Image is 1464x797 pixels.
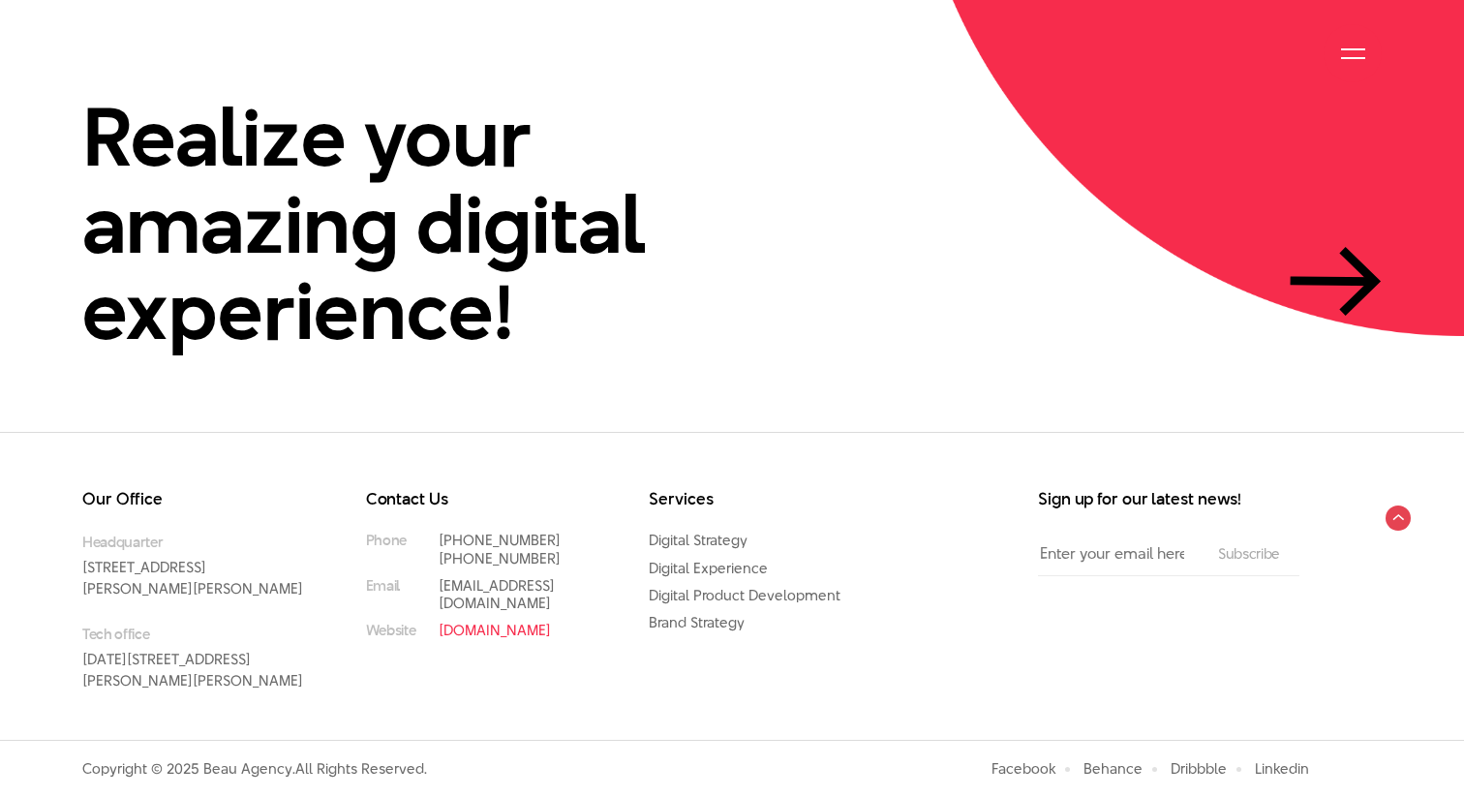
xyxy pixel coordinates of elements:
a: Dribbble [1171,758,1227,779]
h3: Our Office [82,491,308,507]
h2: Realize your amazing digital experience! [82,94,760,354]
p: [DATE][STREET_ADDRESS][PERSON_NAME][PERSON_NAME] [82,624,308,691]
a: [DOMAIN_NAME] [439,620,551,640]
h3: Services [649,491,874,507]
a: Digital Product Development [649,585,840,605]
a: Realize your amazing digital experience! [82,94,1382,354]
input: Subscribe [1212,546,1286,562]
a: Behance [1083,758,1143,779]
a: Brand Strategy [649,612,745,632]
small: Website [366,622,416,639]
a: Digital Experience [649,558,768,578]
a: Digital Strategy [649,530,747,550]
a: Linkedin [1255,758,1309,779]
h3: Sign up for our latest news! [1038,491,1299,507]
a: [PHONE_NUMBER] [439,548,561,568]
small: Tech office [82,624,308,644]
a: [PHONE_NUMBER] [439,530,561,550]
h3: Contact Us [366,491,592,507]
input: Enter your email here [1038,532,1199,575]
small: Headquarter [82,532,308,552]
a: [EMAIL_ADDRESS][DOMAIN_NAME] [439,575,555,613]
small: Email [366,577,400,595]
p: Copyright © 2025 Beau Agency. All Rights Reserved. [82,760,427,778]
a: Facebook [991,758,1055,779]
p: [STREET_ADDRESS][PERSON_NAME][PERSON_NAME] [82,532,308,599]
small: Phone [366,532,407,549]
